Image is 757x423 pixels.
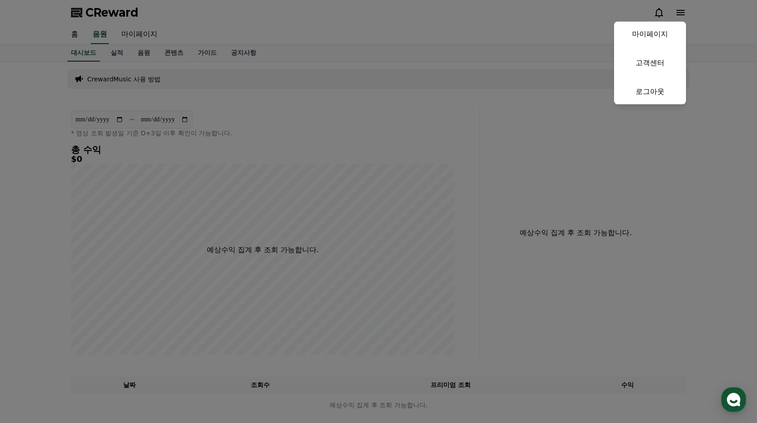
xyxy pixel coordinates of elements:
[82,299,93,306] span: 대화
[614,50,686,76] a: 고객센터
[614,22,686,104] button: 마이페이지 고객센터 로그아웃
[116,285,173,307] a: 설정
[139,298,150,306] span: 설정
[3,285,59,307] a: 홈
[28,298,34,306] span: 홈
[614,79,686,104] a: 로그아웃
[614,22,686,47] a: 마이페이지
[59,285,116,307] a: 대화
